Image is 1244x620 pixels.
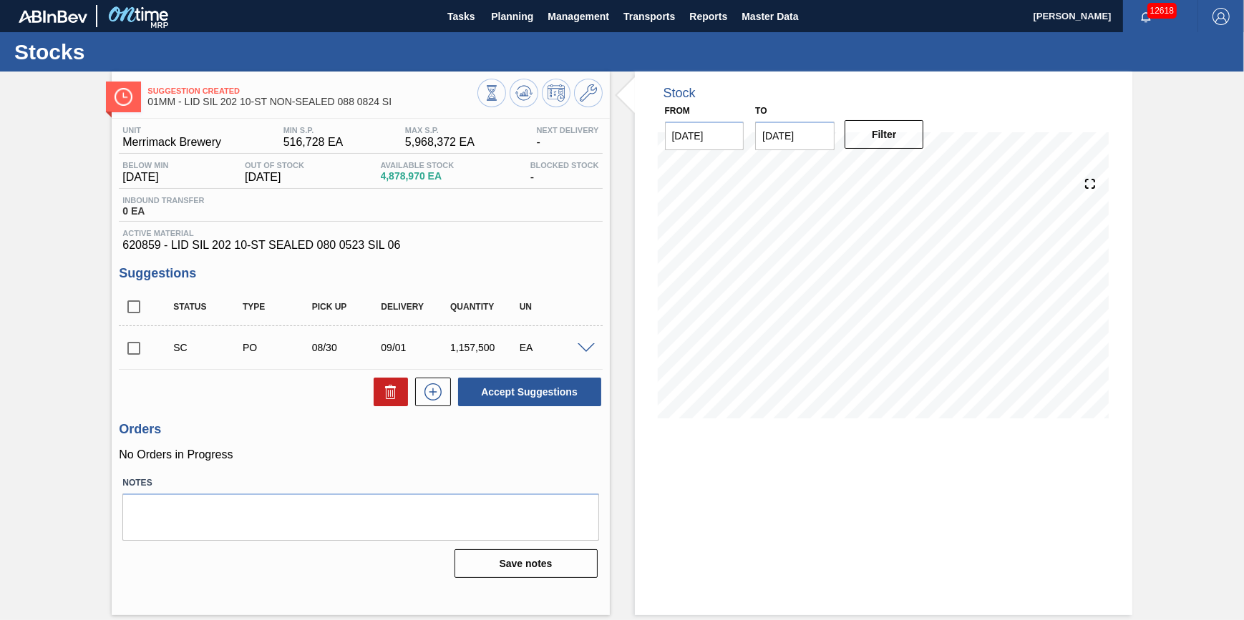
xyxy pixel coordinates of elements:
[447,342,523,353] div: 1,157,500
[122,126,221,134] span: Unit
[366,378,408,406] div: Delete Suggestions
[516,342,593,353] div: EA
[510,79,538,107] button: Update Chart
[115,88,132,106] img: Ícone
[755,122,835,150] input: mm/dd/yyyy
[245,171,304,184] span: [DATE]
[308,302,385,312] div: Pick up
[445,8,477,25] span: Tasks
[1147,3,1177,19] span: 12618
[536,126,598,134] span: Next Delivery
[845,120,924,149] button: Filter
[530,161,599,169] span: Blocked Stock
[239,342,316,353] div: Purchase order
[122,171,168,184] span: [DATE]
[122,239,598,252] span: 620859 - LID SIL 202 10-ST SEALED 080 0523 SIL 06
[119,422,602,437] h3: Orders
[665,106,690,116] label: From
[455,549,598,578] button: Save notes
[122,196,204,205] span: Inbound Transfer
[665,122,744,150] input: mm/dd/yyyy
[122,206,204,217] span: 0 EA
[14,44,268,60] h1: Stocks
[451,376,603,408] div: Accept Suggestions
[548,8,609,25] span: Management
[405,136,475,149] span: 5,968,372 EA
[542,79,570,107] button: Schedule Inventory
[170,342,246,353] div: Suggestion Created
[574,79,603,107] button: Go to Master Data / General
[377,342,454,353] div: 09/01/2025
[308,342,385,353] div: 08/30/2025
[377,302,454,312] div: Delivery
[239,302,316,312] div: Type
[245,161,304,169] span: Out Of Stock
[122,473,598,493] label: Notes
[283,126,344,134] span: MIN S.P.
[491,8,533,25] span: Planning
[458,378,601,406] button: Accept Suggestions
[742,8,798,25] span: Master Data
[755,106,767,116] label: to
[689,8,727,25] span: Reports
[664,86,696,101] div: Stock
[122,161,168,169] span: Below Min
[381,171,455,182] span: 4,878,970 EA
[283,136,344,149] span: 516,728 EA
[1213,8,1230,25] img: Logout
[122,136,221,149] span: Merrimack Brewery
[623,8,675,25] span: Transports
[122,229,598,237] span: Active Material
[119,448,602,461] p: No Orders in Progress
[19,10,87,23] img: TNhmsLtSVTkK8tSr43FrP2fwEKptu5GPRR3wAAAABJRU5ErkJggg==
[516,302,593,312] div: UN
[1123,6,1169,26] button: Notifications
[405,126,475,134] span: MAX S.P.
[170,302,246,312] div: Status
[147,97,477,107] span: 01MM - LID SIL 202 10-ST NON-SEALED 088 0824 SI
[533,126,602,149] div: -
[477,79,506,107] button: Stocks Overview
[527,161,603,184] div: -
[381,161,455,169] span: Available Stock
[119,266,602,281] h3: Suggestions
[408,378,451,406] div: New suggestion
[447,302,523,312] div: Quantity
[147,87,477,95] span: Suggestion Created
